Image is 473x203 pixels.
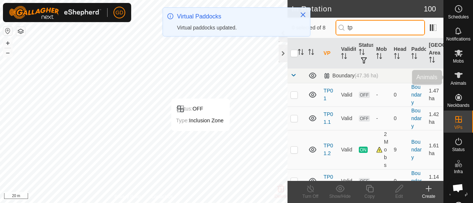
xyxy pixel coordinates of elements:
[391,106,408,130] td: 0
[411,170,422,192] a: Boundary
[177,24,292,32] div: Virtual paddocks updated.
[373,38,391,69] th: Mob
[414,193,443,200] div: Create
[298,10,308,20] button: Close
[325,193,355,200] div: Show/Hide
[338,83,355,106] td: Valid
[391,38,408,69] th: Head
[448,15,469,19] span: Schedules
[454,125,462,130] span: VPs
[116,9,123,17] span: GD
[176,104,224,113] div: OFF
[177,12,292,21] div: Virtual Paddocks
[384,193,414,200] div: Edit
[176,116,224,125] div: Inclusion Zone
[321,38,338,69] th: VP
[3,48,12,57] button: –
[446,37,470,41] span: Notifications
[447,103,469,108] span: Neckbands
[336,20,425,35] input: Search (S)
[426,38,443,69] th: [GEOGRAPHIC_DATA] Area
[298,50,304,56] p-sorticon: Activate to sort
[338,38,355,69] th: Validity
[452,147,465,152] span: Status
[359,50,365,56] p-sorticon: Activate to sort
[292,24,336,32] span: 0 selected of 8
[3,39,12,48] button: +
[292,4,424,13] h2: In Rotation
[151,193,173,200] a: Contact Us
[376,115,388,122] div: -
[359,147,368,153] span: ON
[355,73,378,78] span: (47.36 ha)
[324,143,333,156] a: TP01.2
[426,83,443,106] td: 1.47 ha
[341,54,347,60] p-sorticon: Activate to sort
[338,169,355,193] td: Valid
[411,84,422,105] a: Boundary
[176,118,189,123] label: Type:
[394,54,400,60] p-sorticon: Activate to sort
[9,6,101,19] img: Gallagher Logo
[454,169,463,174] span: Infra
[426,106,443,130] td: 1.42 ha
[359,115,370,122] span: OFF
[391,169,408,193] td: 0
[324,174,333,188] a: TP01.3
[449,192,467,196] span: Heatmap
[376,177,388,185] div: -
[359,92,370,98] span: OFF
[453,59,464,63] span: Mobs
[296,193,325,200] div: Turn Off
[355,193,384,200] div: Copy
[338,106,355,130] td: Valid
[450,81,466,85] span: Animals
[324,88,333,101] a: TP01
[411,139,422,160] a: Boundary
[448,178,468,198] div: Open chat
[411,54,417,60] p-sorticon: Activate to sort
[391,83,408,106] td: 0
[429,58,435,64] p-sorticon: Activate to sort
[308,50,314,56] p-sorticon: Activate to sort
[3,27,12,35] button: Reset Map
[376,91,388,99] div: -
[338,130,355,169] td: Valid
[376,54,382,60] p-sorticon: Activate to sort
[426,169,443,193] td: 1.14 ha
[16,27,25,36] button: Map Layers
[411,108,422,129] a: Boundary
[324,111,333,125] a: TP01.1
[424,3,436,14] span: 100
[391,130,408,169] td: 9
[115,193,142,200] a: Privacy Policy
[408,38,426,69] th: Paddock
[324,73,378,79] div: Boundary
[426,130,443,169] td: 1.61 ha
[356,38,373,69] th: Status
[376,130,388,169] div: 2 Mobs
[359,178,370,184] span: OFF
